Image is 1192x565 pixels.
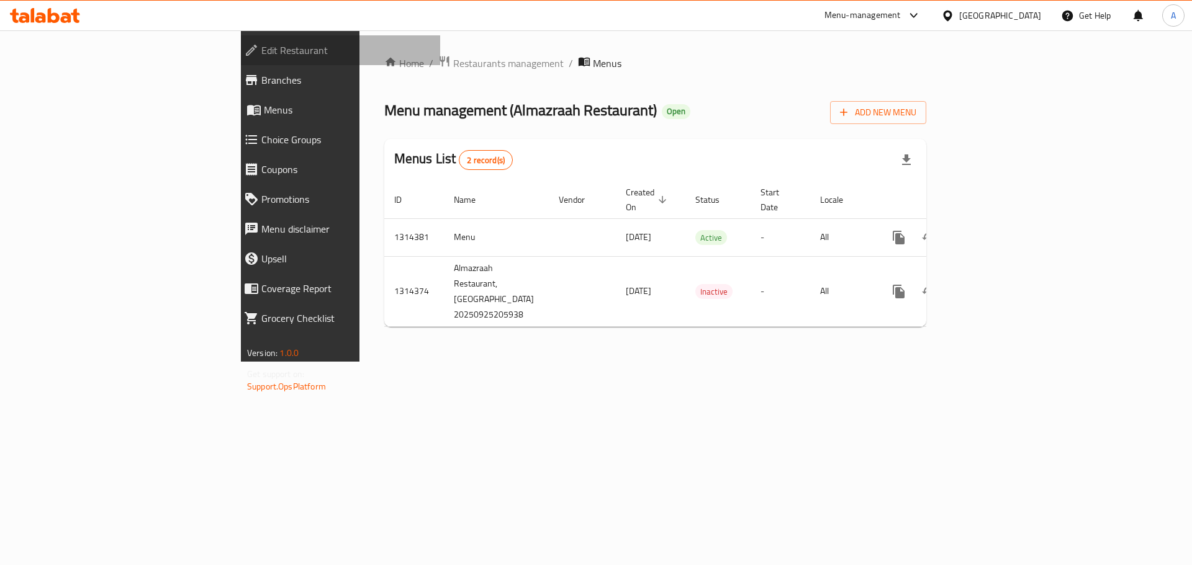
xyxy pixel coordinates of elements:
[261,251,430,266] span: Upsell
[459,154,512,166] span: 2 record(s)
[824,8,901,23] div: Menu-management
[751,256,810,326] td: -
[810,218,874,256] td: All
[247,366,304,382] span: Get support on:
[234,214,440,244] a: Menu disclaimer
[234,303,440,333] a: Grocery Checklist
[444,256,549,326] td: Almazraah Restaurant,[GEOGRAPHIC_DATA] 20250925205938
[438,55,564,71] a: Restaurants management
[384,96,657,124] span: Menu management ( Almazraah Restaurant )
[394,149,513,170] h2: Menus List
[695,231,727,245] span: Active
[454,192,492,207] span: Name
[1171,9,1176,22] span: A
[261,73,430,87] span: Branches
[444,218,549,256] td: Menu
[626,185,670,215] span: Created On
[261,281,430,296] span: Coverage Report
[626,283,651,299] span: [DATE]
[884,223,914,252] button: more
[626,229,651,245] span: [DATE]
[559,192,601,207] span: Vendor
[261,43,430,58] span: Edit Restaurant
[662,104,690,119] div: Open
[695,284,733,299] div: Inactive
[569,56,573,71] li: /
[261,311,430,326] span: Grocery Checklist
[695,192,736,207] span: Status
[234,125,440,154] a: Choice Groups
[261,132,430,147] span: Choice Groups
[247,345,278,361] span: Version:
[234,274,440,303] a: Coverage Report
[892,145,921,175] div: Export file
[261,192,430,207] span: Promotions
[459,150,513,170] div: Total records count
[695,285,733,299] span: Inactive
[884,277,914,306] button: more
[840,105,916,120] span: Add New Menu
[810,256,874,326] td: All
[914,277,944,306] button: Change Status
[234,95,440,125] a: Menus
[593,56,621,71] span: Menus
[264,102,430,117] span: Menus
[874,181,1013,219] th: Actions
[234,35,440,65] a: Edit Restaurant
[394,192,418,207] span: ID
[662,106,690,117] span: Open
[761,185,795,215] span: Start Date
[751,218,810,256] td: -
[384,181,1013,327] table: enhanced table
[279,345,299,361] span: 1.0.0
[261,221,430,236] span: Menu disclaimer
[234,244,440,274] a: Upsell
[247,378,326,394] a: Support.OpsPlatform
[695,230,727,245] div: Active
[234,154,440,184] a: Coupons
[820,192,859,207] span: Locale
[914,223,944,252] button: Change Status
[959,9,1041,22] div: [GEOGRAPHIC_DATA]
[453,56,564,71] span: Restaurants management
[234,184,440,214] a: Promotions
[234,65,440,95] a: Branches
[384,55,926,71] nav: breadcrumb
[261,162,430,177] span: Coupons
[830,101,926,124] button: Add New Menu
